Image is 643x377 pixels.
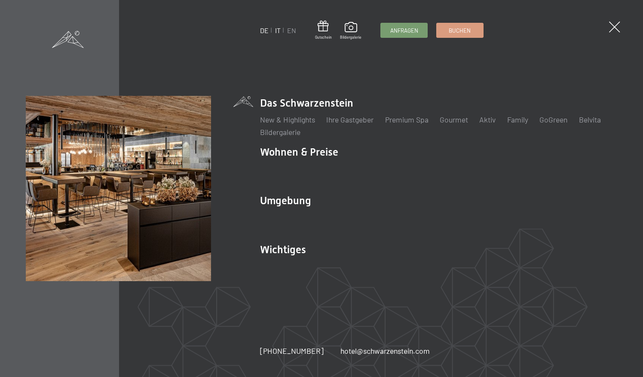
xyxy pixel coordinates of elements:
span: [PHONE_NUMBER] [260,346,324,356]
a: EN [287,26,296,34]
a: Ihre Gastgeber [326,115,374,124]
a: Belvita [579,115,601,124]
a: New & Highlights [260,115,315,124]
a: Premium Spa [385,115,429,124]
a: hotel@schwarzenstein.com [340,346,430,356]
a: GoGreen [539,115,567,124]
a: Anfragen [381,23,427,37]
span: Gutschein [315,35,332,40]
a: Aktiv [479,115,496,124]
a: Family [507,115,528,124]
span: Anfragen [390,27,418,34]
a: Gutschein [315,21,332,40]
a: Bildergalerie [260,127,300,137]
a: [PHONE_NUMBER] [260,346,324,356]
a: IT [275,26,281,34]
a: Bildergalerie [340,22,361,40]
a: Gourmet [440,115,468,124]
span: Buchen [449,27,471,34]
a: Buchen [437,23,483,37]
span: Bildergalerie [340,35,361,40]
a: DE [260,26,269,34]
